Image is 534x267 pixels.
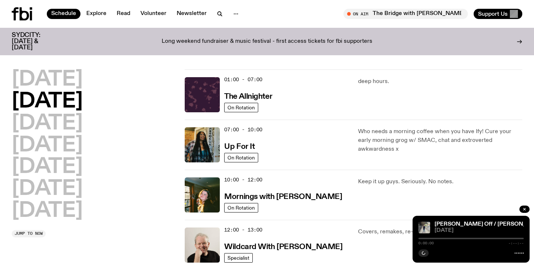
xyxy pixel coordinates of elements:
[12,179,83,199] button: [DATE]
[418,222,430,233] img: Charlie Owen standing in front of the fbi radio station
[136,9,171,19] a: Volunteer
[185,127,220,162] img: Ify - a Brown Skin girl with black braided twists, looking up to the side with her tongue stickin...
[172,9,211,19] a: Newsletter
[224,142,255,151] a: Up For It
[358,127,522,154] p: Who needs a morning coffee when you have Ify! Cure your early morning grog w/ SMAC, chat and extr...
[162,38,372,45] p: Long weekend fundraiser & music festival - first access tickets for fbi supporters
[435,228,524,233] span: [DATE]
[224,153,258,162] a: On Rotation
[343,9,468,19] button: On AirThe Bridge with [PERSON_NAME]
[12,230,46,237] button: Jump to now
[227,205,255,210] span: On Rotation
[12,69,83,90] button: [DATE]
[224,192,342,201] a: Mornings with [PERSON_NAME]
[478,11,508,17] span: Support Us
[12,32,59,51] h3: SYDCITY: [DATE] & [DATE]
[224,91,272,101] a: The Allnighter
[418,241,434,245] span: 0:00:00
[227,105,255,110] span: On Rotation
[224,126,262,133] span: 07:00 - 10:00
[185,227,220,263] img: Stuart is smiling charmingly, wearing a black t-shirt against a stark white background.
[224,203,258,213] a: On Rotation
[47,9,80,19] a: Schedule
[224,226,262,233] span: 12:00 - 13:00
[227,155,255,160] span: On Rotation
[185,177,220,213] img: Freya smiles coyly as she poses for the image.
[474,9,522,19] button: Support Us
[224,93,272,101] h3: The Allnighter
[224,242,342,251] a: Wildcard With [PERSON_NAME]
[358,77,522,86] p: deep hours.
[12,157,83,177] button: [DATE]
[224,143,255,151] h3: Up For It
[224,76,262,83] span: 01:00 - 07:00
[112,9,135,19] a: Read
[12,135,83,156] button: [DATE]
[12,113,83,134] button: [DATE]
[358,227,522,236] p: Covers, remakes, re-hashes + all things borrowed and stolen.
[358,177,522,186] p: Keep it up guys. Seriously. No notes.
[12,201,83,221] button: [DATE]
[12,91,83,112] button: [DATE]
[82,9,111,19] a: Explore
[224,243,342,251] h3: Wildcard With [PERSON_NAME]
[224,193,342,201] h3: Mornings with [PERSON_NAME]
[224,253,253,263] a: Specialist
[227,255,249,260] span: Specialist
[15,232,43,236] span: Jump to now
[224,176,262,183] span: 10:00 - 12:00
[508,241,524,245] span: -:--:--
[224,103,258,112] a: On Rotation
